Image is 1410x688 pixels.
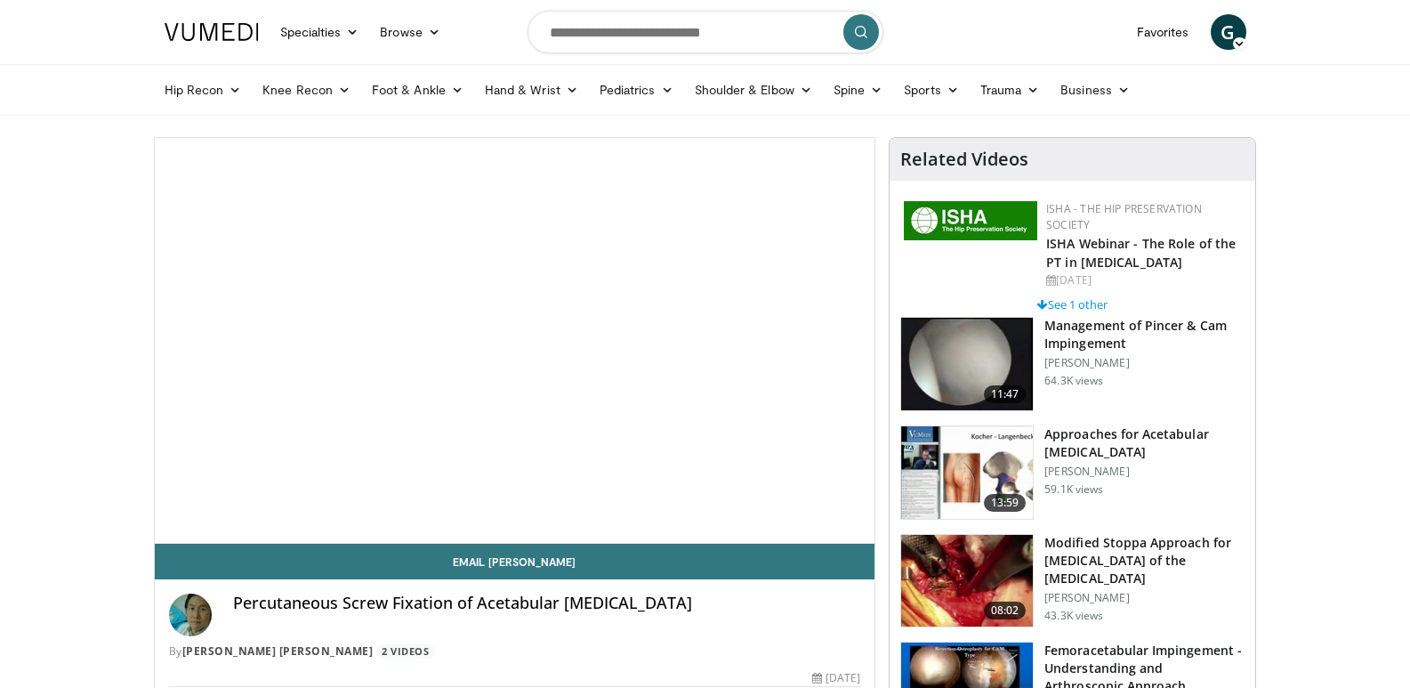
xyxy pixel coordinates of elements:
[376,644,435,660] a: 2 Videos
[893,72,970,108] a: Sports
[1046,235,1236,271] a: ISHA Webinar - The Role of the PT in [MEDICAL_DATA]
[252,72,361,108] a: Knee Recon
[1044,465,1245,479] p: [PERSON_NAME]
[233,594,861,613] h4: Percutaneous Screw Fixation of Acetabular [MEDICAL_DATA]
[1044,534,1245,587] h3: Modified Stoppa Approach for [MEDICAL_DATA] of the [MEDICAL_DATA]
[1046,201,1202,232] a: ISHA - The Hip Preservation Society
[1044,317,1245,352] h3: Management of Pincer & Cam Impingement
[1044,374,1103,388] p: 64.3K views
[182,643,374,659] a: [PERSON_NAME] [PERSON_NAME]
[823,72,893,108] a: Spine
[684,72,823,108] a: Shoulder & Elbow
[155,138,875,544] video-js: Video Player
[1126,14,1200,50] a: Favorites
[1211,14,1246,50] a: G
[1050,72,1140,108] a: Business
[1044,609,1103,623] p: 43.3K views
[984,494,1027,512] span: 13:59
[900,149,1028,170] h4: Related Videos
[1037,296,1108,312] a: See 1 other
[361,72,474,108] a: Foot & Ankle
[901,426,1033,519] img: 289877_0000_1.png.150x105_q85_crop-smart_upscale.jpg
[1044,482,1103,497] p: 59.1K views
[369,14,451,50] a: Browse
[165,23,259,41] img: VuMedi Logo
[904,201,1037,240] img: a9f71565-a949-43e5-a8b1-6790787a27eb.jpg.150x105_q85_autocrop_double_scale_upscale_version-0.2.jpg
[901,318,1033,410] img: 38483_0000_3.png.150x105_q85_crop-smart_upscale.jpg
[900,425,1245,520] a: 13:59 Approaches for Acetabular [MEDICAL_DATA] [PERSON_NAME] 59.1K views
[155,544,875,579] a: Email [PERSON_NAME]
[984,385,1027,403] span: 11:47
[901,535,1033,627] img: f3295678-8bed-4037-ac70-87846832ee0b.150x105_q85_crop-smart_upscale.jpg
[1044,425,1245,461] h3: Approaches for Acetabular [MEDICAL_DATA]
[169,594,212,636] img: Avatar
[589,72,684,108] a: Pediatrics
[1044,356,1245,370] p: [PERSON_NAME]
[1044,591,1245,605] p: [PERSON_NAME]
[1046,272,1241,288] div: [DATE]
[970,72,1051,108] a: Trauma
[270,14,370,50] a: Specialties
[474,72,589,108] a: Hand & Wrist
[812,670,860,686] div: [DATE]
[900,534,1245,628] a: 08:02 Modified Stoppa Approach for [MEDICAL_DATA] of the [MEDICAL_DATA] [PERSON_NAME] 43.3K views
[154,72,253,108] a: Hip Recon
[984,602,1027,619] span: 08:02
[528,11,883,53] input: Search topics, interventions
[900,317,1245,411] a: 11:47 Management of Pincer & Cam Impingement [PERSON_NAME] 64.3K views
[169,643,861,660] div: By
